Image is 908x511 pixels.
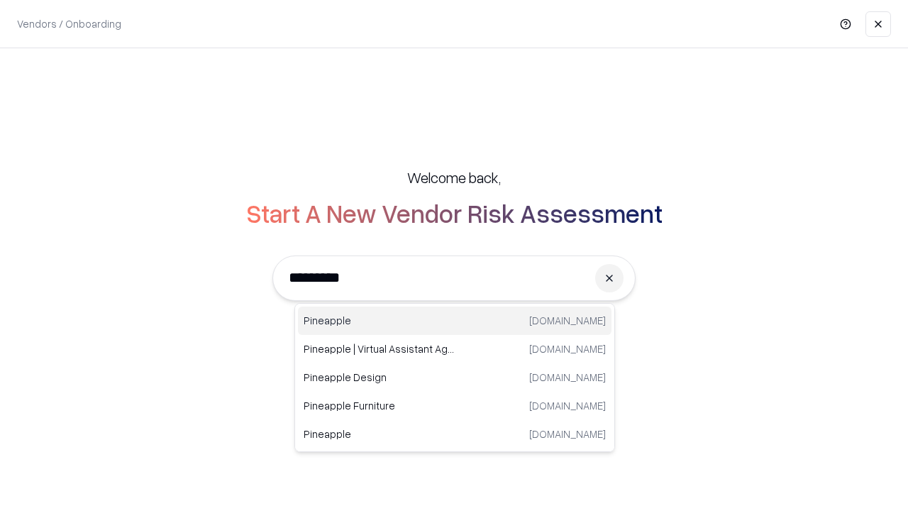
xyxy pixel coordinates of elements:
[407,167,501,187] h5: Welcome back,
[529,313,606,328] p: [DOMAIN_NAME]
[304,370,455,385] p: Pineapple Design
[246,199,663,227] h2: Start A New Vendor Risk Assessment
[304,398,455,413] p: Pineapple Furniture
[304,313,455,328] p: Pineapple
[529,427,606,441] p: [DOMAIN_NAME]
[529,341,606,356] p: [DOMAIN_NAME]
[17,16,121,31] p: Vendors / Onboarding
[304,341,455,356] p: Pineapple | Virtual Assistant Agency
[529,370,606,385] p: [DOMAIN_NAME]
[294,303,615,452] div: Suggestions
[529,398,606,413] p: [DOMAIN_NAME]
[304,427,455,441] p: Pineapple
